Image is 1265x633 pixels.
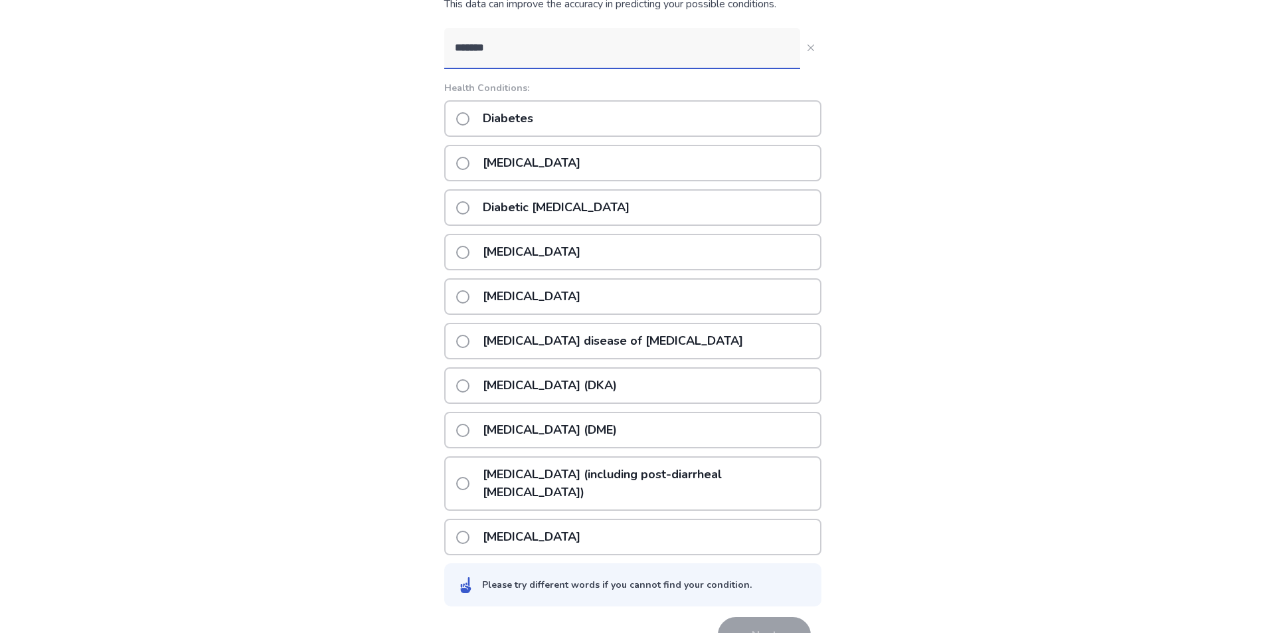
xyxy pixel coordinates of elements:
[475,520,588,554] p: [MEDICAL_DATA]
[475,191,637,225] p: Diabetic [MEDICAL_DATA]
[482,578,752,592] div: Please try different words if you cannot find your condition.
[475,280,588,314] p: [MEDICAL_DATA]
[475,235,588,269] p: [MEDICAL_DATA]
[444,81,821,95] p: Health Conditions:
[475,369,625,403] p: [MEDICAL_DATA] (DKA)
[475,324,751,358] p: [MEDICAL_DATA] disease of [MEDICAL_DATA]
[475,102,541,136] p: Diabetes
[475,146,588,180] p: [MEDICAL_DATA]
[475,458,820,509] p: [MEDICAL_DATA] (including post-diarrheal [MEDICAL_DATA])
[800,37,821,58] button: Close
[475,413,625,447] p: [MEDICAL_DATA] (DME)
[444,28,800,68] input: Close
